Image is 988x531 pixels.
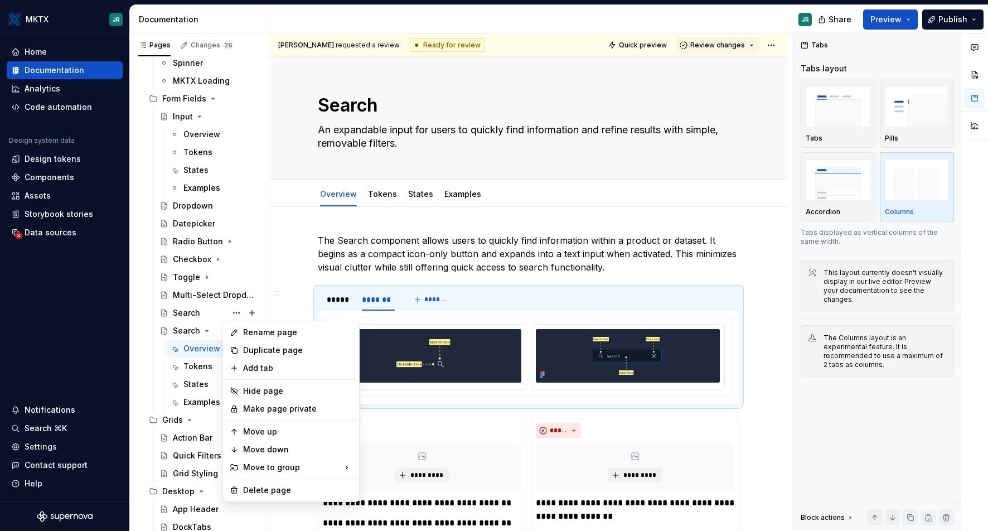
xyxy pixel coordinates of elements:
[243,327,352,338] div: Rename page
[225,458,357,476] div: Move to group
[243,363,352,374] div: Add tab
[243,485,352,496] div: Delete page
[243,444,352,455] div: Move down
[243,426,352,437] div: Move up
[243,385,352,397] div: Hide page
[243,403,352,414] div: Make page private
[243,345,352,356] div: Duplicate page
